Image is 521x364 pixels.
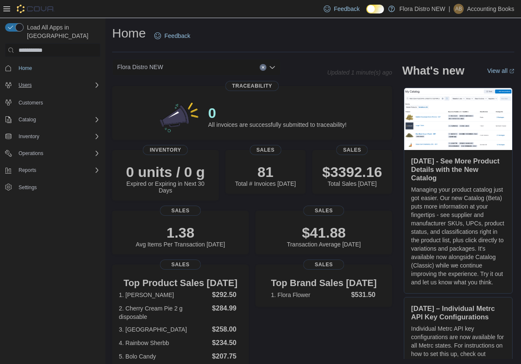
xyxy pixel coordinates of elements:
[336,145,368,155] span: Sales
[15,115,39,125] button: Catalog
[15,182,100,193] span: Settings
[15,80,35,90] button: Users
[212,303,242,313] dd: $284.99
[160,206,201,216] span: Sales
[327,69,392,76] p: Updated 1 minute(s) ago
[119,339,209,347] dt: 4. Rainbow Sherbb
[455,4,462,14] span: AB
[411,304,505,321] h3: [DATE] – Individual Metrc API Key Configurations
[212,324,242,335] dd: $258.00
[226,81,279,91] span: Traceability
[260,64,266,71] button: Clear input
[19,150,43,157] span: Operations
[399,4,445,14] p: Flora Distro NEW
[411,185,505,286] p: Managing your product catalog just got easier. Our new Catalog (Beta) puts more information at yo...
[2,79,104,91] button: Users
[2,131,104,142] button: Inventory
[235,163,296,187] div: Total # Invoices [DATE]
[136,224,225,241] p: 1.38
[303,260,344,270] span: Sales
[15,98,46,108] a: Customers
[119,325,209,334] dt: 3. [GEOGRAPHIC_DATA]
[15,80,100,90] span: Users
[15,131,43,142] button: Inventory
[402,64,464,78] h2: What's new
[2,181,104,193] button: Settings
[119,163,212,194] div: Expired or Expiring in Next 30 Days
[212,351,242,361] dd: $207.75
[15,165,40,175] button: Reports
[2,114,104,126] button: Catalog
[15,148,100,158] span: Operations
[2,96,104,108] button: Customers
[112,25,146,42] h1: Home
[15,63,100,73] span: Home
[15,115,100,125] span: Catalog
[2,62,104,74] button: Home
[15,63,35,73] a: Home
[19,82,32,88] span: Users
[320,0,363,17] a: Feedback
[5,59,100,215] nav: Complex example
[271,291,348,299] dt: 1. Flora Flower
[509,69,514,74] svg: External link
[19,184,37,191] span: Settings
[15,182,40,193] a: Settings
[411,157,505,182] h3: [DATE] - See More Product Details with the New Catalog
[19,65,32,72] span: Home
[366,13,367,14] span: Dark Mode
[119,291,209,299] dt: 1. [PERSON_NAME]
[119,352,209,361] dt: 5. Bolo Candy
[19,133,39,140] span: Inventory
[287,224,361,241] p: $41.88
[269,64,276,71] button: Open list of options
[467,4,514,14] p: Accounting Books
[15,131,100,142] span: Inventory
[487,67,514,74] a: View allExternal link
[19,167,36,174] span: Reports
[17,5,55,13] img: Cova
[250,145,281,155] span: Sales
[164,32,190,40] span: Feedback
[212,338,242,348] dd: $234.50
[271,278,377,288] h3: Top Brand Sales [DATE]
[160,260,201,270] span: Sales
[448,4,450,14] p: |
[322,163,382,180] p: $3392.16
[19,99,43,106] span: Customers
[158,99,201,133] img: 0
[212,290,242,300] dd: $292.50
[303,206,344,216] span: Sales
[151,27,193,44] a: Feedback
[119,278,242,288] h3: Top Product Sales [DATE]
[2,147,104,159] button: Operations
[208,104,346,121] p: 0
[136,224,225,248] div: Avg Items Per Transaction [DATE]
[366,5,384,13] input: Dark Mode
[15,97,100,107] span: Customers
[24,23,100,40] span: Load All Apps in [GEOGRAPHIC_DATA]
[117,62,163,72] span: Flora Distro NEW
[143,145,188,155] span: Inventory
[15,148,47,158] button: Operations
[235,163,296,180] p: 81
[322,163,382,187] div: Total Sales [DATE]
[287,224,361,248] div: Transaction Average [DATE]
[208,104,346,128] div: All invoices are successfully submitted to traceability!
[454,4,464,14] div: Accounting Books
[119,163,212,180] p: 0 units / 0 g
[119,304,209,321] dt: 2. Cherry Cream Pie 2 g disposable
[351,290,377,300] dd: $531.50
[2,164,104,176] button: Reports
[15,165,100,175] span: Reports
[19,116,36,123] span: Catalog
[334,5,360,13] span: Feedback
